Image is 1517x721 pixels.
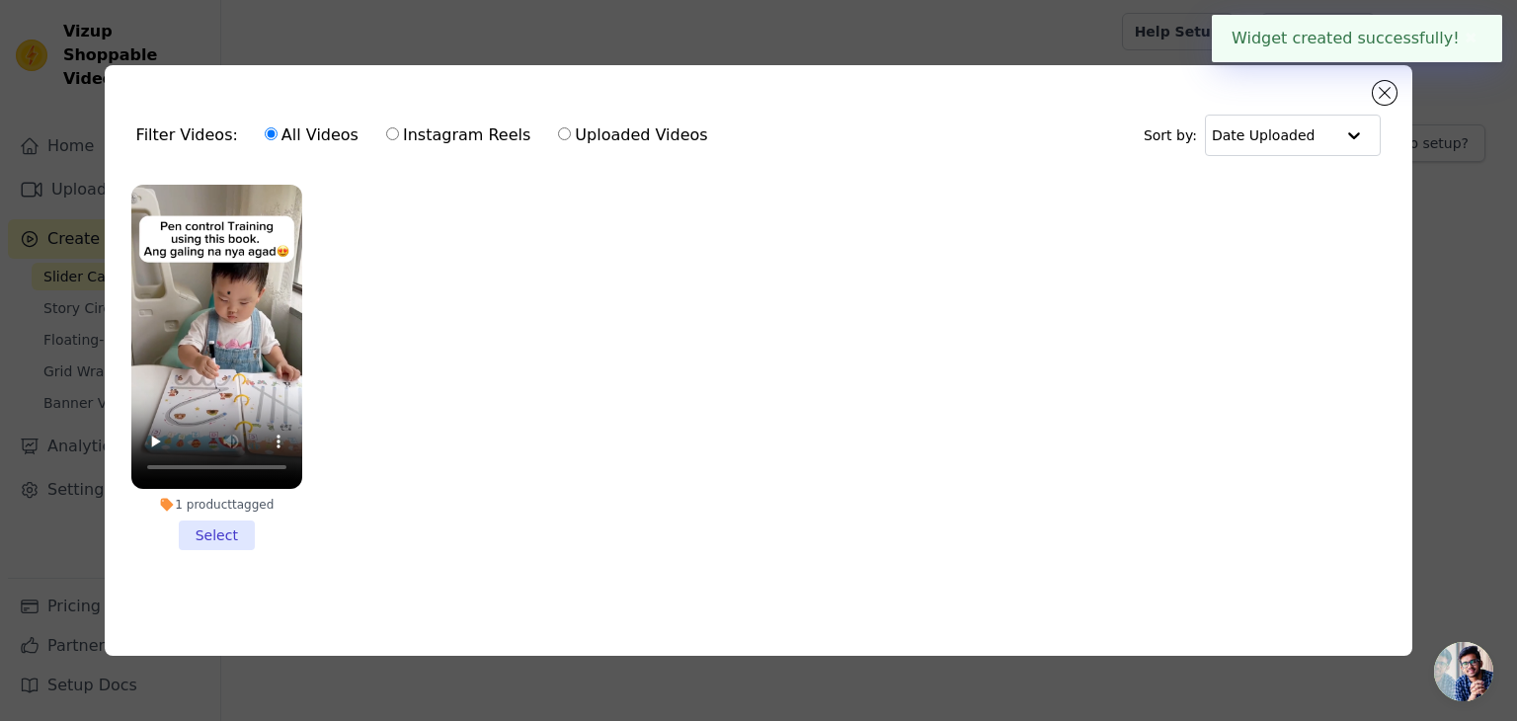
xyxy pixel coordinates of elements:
[1144,115,1382,156] div: Sort by:
[131,497,302,513] div: 1 product tagged
[385,122,531,148] label: Instagram Reels
[557,122,708,148] label: Uploaded Videos
[1434,642,1493,701] a: Open chat
[1212,15,1502,62] div: Widget created successfully!
[1373,81,1397,105] button: Close modal
[1460,27,1482,50] button: Close
[264,122,359,148] label: All Videos
[136,113,719,158] div: Filter Videos:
